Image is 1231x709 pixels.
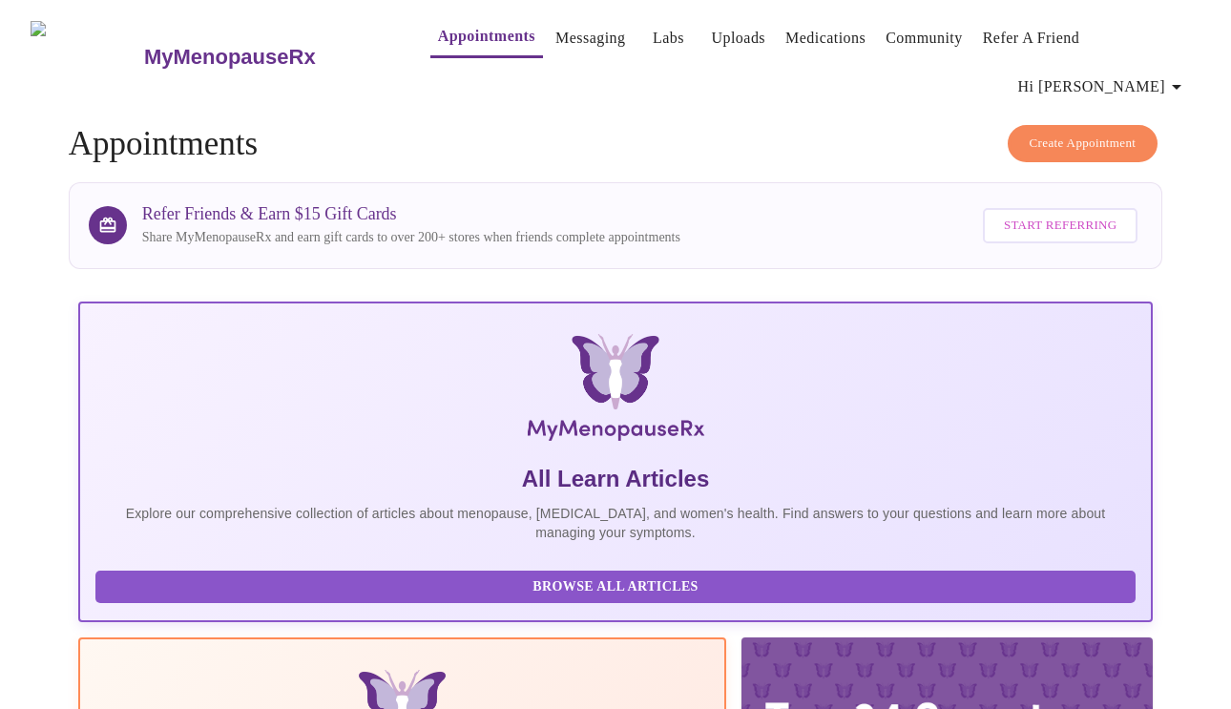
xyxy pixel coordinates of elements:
[712,25,766,52] a: Uploads
[142,204,680,224] h3: Refer Friends & Earn $15 Gift Cards
[978,198,1142,253] a: Start Referring
[31,21,141,93] img: MyMenopauseRx Logo
[555,25,625,52] a: Messaging
[438,23,535,50] a: Appointments
[983,25,1080,52] a: Refer a Friend
[142,228,680,247] p: Share MyMenopauseRx and earn gift cards to over 200+ stores when friends complete appointments
[257,334,974,448] img: MyMenopauseRx Logo
[95,577,1141,594] a: Browse All Articles
[1008,125,1158,162] button: Create Appointment
[548,19,633,57] button: Messaging
[1004,215,1116,237] span: Start Referring
[115,575,1117,599] span: Browse All Articles
[1030,133,1137,155] span: Create Appointment
[430,17,543,58] button: Appointments
[778,19,873,57] button: Medications
[1018,73,1188,100] span: Hi [PERSON_NAME]
[95,464,1137,494] h5: All Learn Articles
[69,125,1163,163] h4: Appointments
[638,19,699,57] button: Labs
[95,504,1137,542] p: Explore our comprehensive collection of articles about menopause, [MEDICAL_DATA], and women's hea...
[1011,68,1196,106] button: Hi [PERSON_NAME]
[785,25,866,52] a: Medications
[983,208,1137,243] button: Start Referring
[141,24,391,91] a: MyMenopauseRx
[95,571,1137,604] button: Browse All Articles
[704,19,774,57] button: Uploads
[886,25,963,52] a: Community
[975,19,1088,57] button: Refer a Friend
[144,45,316,70] h3: MyMenopauseRx
[653,25,684,52] a: Labs
[878,19,970,57] button: Community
